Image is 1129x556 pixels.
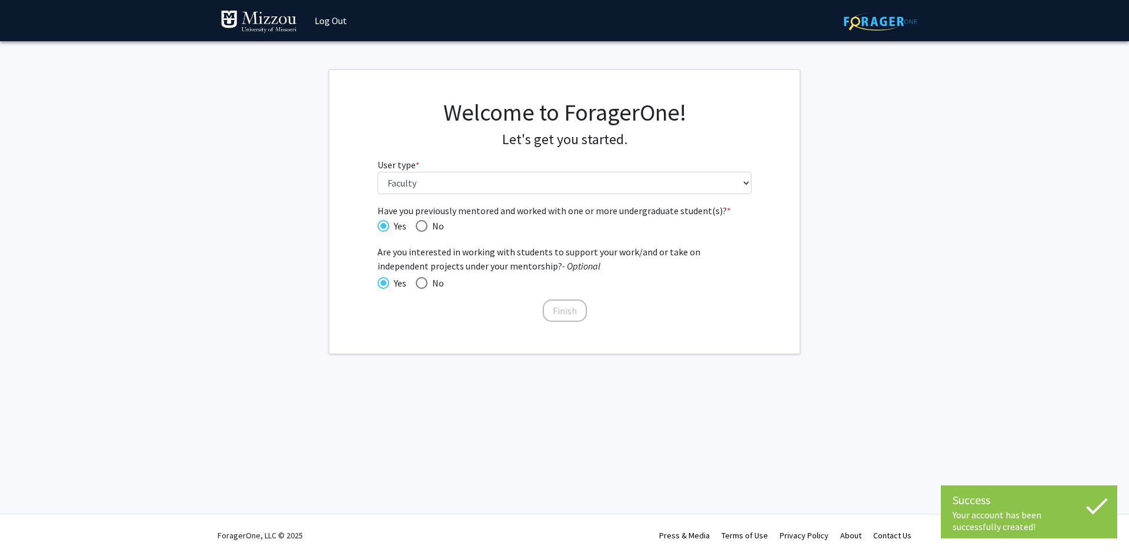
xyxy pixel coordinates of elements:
span: Are you interested in working with students to support your work/and or take on independent proje... [378,245,752,273]
iframe: Chat [9,503,50,547]
div: Success [953,491,1105,509]
mat-radio-group: Have you previously mentored and worked with one or more undergraduate student(s)? [378,218,752,233]
div: ForagerOne, LLC © 2025 [218,515,303,556]
span: No [427,219,444,233]
span: No [427,276,444,290]
button: Finish [543,299,587,322]
span: Yes [389,276,406,290]
img: University of Missouri Logo [221,10,297,34]
a: Contact Us [873,530,911,541]
h1: Welcome to ForagerOne! [378,98,752,126]
a: Press & Media [659,530,710,541]
span: Yes [389,219,406,233]
a: Privacy Policy [780,530,829,541]
span: Have you previously mentored and worked with one or more undergraduate student(s)? [378,204,752,218]
div: Your account has been successfully created! [953,509,1105,532]
h4: Let's get you started. [378,131,752,148]
a: Terms of Use [722,530,768,541]
a: About [840,530,861,541]
i: - Optional [562,260,600,272]
label: User type [378,158,419,172]
img: ForagerOne Logo [844,12,917,31]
